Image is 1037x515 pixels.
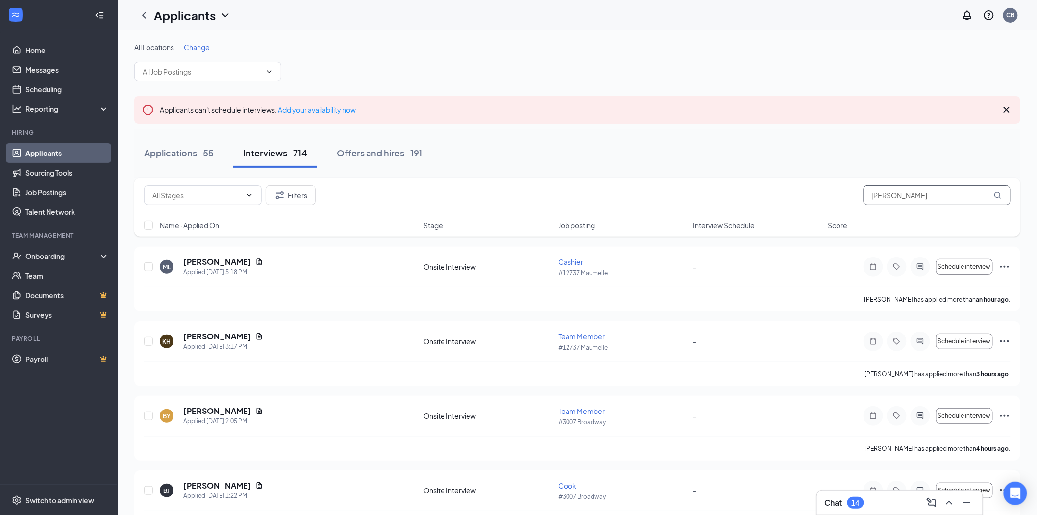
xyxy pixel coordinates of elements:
p: #12737 Maumelle [559,269,688,277]
svg: QuestionInfo [983,9,995,21]
div: BJ [164,487,170,495]
span: - [693,262,697,271]
span: Change [184,43,210,51]
div: Applications · 55 [144,147,214,159]
a: Messages [25,60,109,79]
div: ML [163,263,171,271]
p: [PERSON_NAME] has applied more than . [864,295,1011,304]
div: Hiring [12,129,107,137]
a: DocumentsCrown [25,285,109,305]
svg: Notifications [962,9,973,21]
svg: Note [867,412,879,420]
div: Offers and hires · 191 [337,147,422,159]
svg: Document [255,407,263,415]
div: Onboarding [25,251,101,261]
svg: Ellipses [999,261,1011,273]
a: Sourcing Tools [25,163,109,182]
svg: Tag [891,337,903,345]
div: BY [163,412,171,420]
div: Open Intercom Messenger [1004,482,1027,505]
svg: Ellipses [999,410,1011,422]
button: Schedule interview [936,259,993,275]
svg: ActiveChat [914,412,926,420]
span: Interview Schedule [693,220,755,230]
div: 14 [852,499,860,507]
p: #3007 Broadway [559,418,688,426]
svg: Analysis [12,104,22,114]
h1: Applicants [154,7,216,24]
span: All Locations [134,43,174,51]
div: Onsite Interview [423,486,552,495]
input: All Stages [152,190,242,201]
h5: [PERSON_NAME] [183,331,251,342]
svg: Tag [891,487,903,494]
a: SurveysCrown [25,305,109,325]
div: KH [163,337,171,346]
svg: ActiveChat [914,337,926,345]
svg: Cross [1001,104,1012,116]
svg: Note [867,487,879,494]
a: Team [25,266,109,285]
svg: ChevronDown [246,191,253,199]
svg: Filter [274,189,286,201]
svg: Minimize [961,497,973,509]
svg: ChevronLeft [138,9,150,21]
input: Search in interviews [864,185,1011,205]
div: Applied [DATE] 2:05 PM [183,416,263,426]
a: PayrollCrown [25,349,109,369]
a: Applicants [25,143,109,163]
span: Applicants can't schedule interviews. [160,105,356,114]
a: Talent Network [25,202,109,222]
svg: Settings [12,495,22,505]
svg: Error [142,104,154,116]
h5: [PERSON_NAME] [183,257,251,267]
span: Score [828,220,848,230]
h5: [PERSON_NAME] [183,480,251,491]
h5: [PERSON_NAME] [183,406,251,416]
a: Add your availability now [278,105,356,114]
svg: ActiveChat [914,263,926,271]
svg: ComposeMessage [926,497,938,509]
div: Applied [DATE] 1:22 PM [183,491,263,501]
svg: Ellipses [999,335,1011,347]
svg: Document [255,333,263,340]
span: Schedule interview [938,338,991,345]
svg: Tag [891,263,903,271]
svg: Ellipses [999,485,1011,496]
span: Schedule interview [938,487,991,494]
p: #12737 Maumelle [559,343,688,352]
div: Applied [DATE] 3:17 PM [183,342,263,352]
button: ChevronUp [941,495,957,511]
button: Schedule interview [936,483,993,498]
a: Scheduling [25,79,109,99]
span: Stage [423,220,443,230]
div: Team Management [12,232,107,240]
p: [PERSON_NAME] has applied more than . [865,370,1011,378]
input: All Job Postings [143,66,261,77]
div: CB [1007,11,1015,19]
svg: WorkstreamLogo [11,10,21,20]
button: ComposeMessage [924,495,939,511]
p: #3007 Broadway [559,492,688,501]
span: - [693,412,697,420]
svg: ActiveChat [914,487,926,494]
button: Filter Filters [266,185,316,205]
svg: ChevronUp [943,497,955,509]
svg: ChevronDown [220,9,231,21]
span: Cashier [559,257,584,266]
span: - [693,486,697,495]
span: - [693,337,697,346]
span: Job posting [559,220,595,230]
svg: MagnifyingGlass [994,191,1002,199]
span: Schedule interview [938,263,991,270]
span: Team Member [559,332,605,341]
span: Cook [559,481,577,490]
b: an hour ago [976,296,1009,303]
button: Schedule interview [936,408,993,424]
a: Job Postings [25,182,109,202]
button: Minimize [959,495,975,511]
svg: Document [255,258,263,266]
h3: Chat [825,497,842,508]
span: Name · Applied On [160,220,219,230]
